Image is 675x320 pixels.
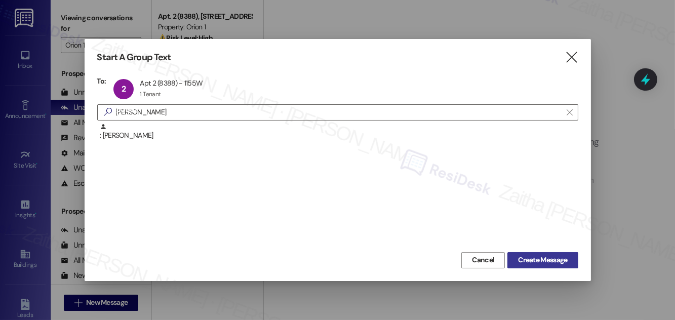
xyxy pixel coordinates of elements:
h3: Start A Group Text [97,52,171,63]
button: Cancel [461,252,505,268]
h3: To: [97,76,106,86]
span: Cancel [472,255,494,265]
div: : [PERSON_NAME] [97,123,578,148]
span: 2 (8388) [113,84,136,114]
div: : [PERSON_NAME] [100,123,578,141]
button: Create Message [507,252,578,268]
span: Create Message [518,255,567,265]
i:  [100,107,116,117]
i:  [567,108,572,116]
div: 1 Tenant [140,90,161,98]
div: Apt 2 (8388) - 1155W [140,78,203,88]
button: Clear text [562,105,578,120]
i:  [565,52,578,63]
input: Search for any contact or apartment [116,105,562,119]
